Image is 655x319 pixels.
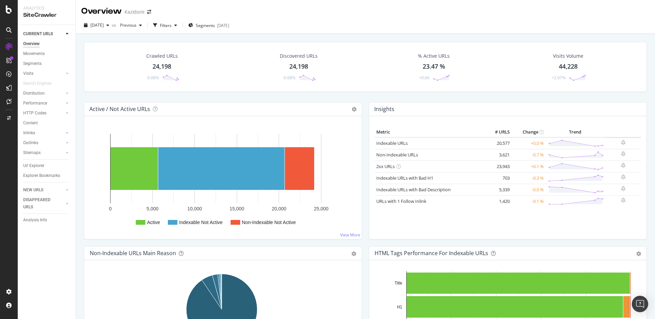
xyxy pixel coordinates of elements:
div: Visits [23,70,33,77]
text: 15,000 [230,206,244,211]
div: SiteCrawler [23,11,70,19]
div: Explorer Bookmarks [23,172,60,179]
a: Search Engines [23,80,58,87]
div: Analysis Info [23,217,47,224]
text: 20,000 [272,206,286,211]
div: +2.07% [552,75,566,81]
text: 25,000 [314,206,329,211]
th: Trend [545,127,605,137]
div: Crawled URLs [146,53,178,59]
div: 44,228 [559,62,578,71]
button: Segments[DATE] [186,20,232,31]
div: Non-Indexable URLs Main Reason [90,250,176,256]
div: Url Explorer [23,162,44,169]
span: Previous [117,22,136,28]
div: Search Engines [23,80,52,87]
a: View More [340,232,360,238]
a: NEW URLS [23,186,64,194]
a: Performance [23,100,64,107]
div: Filters [160,23,172,28]
span: vs [112,22,117,28]
div: arrow-right-arrow-left [147,10,151,14]
div: Visits Volume [553,53,583,59]
span: Segments [196,23,215,28]
div: [DATE] [217,23,229,28]
div: bell-plus [621,197,626,203]
text: Indexable Not Active [179,220,223,225]
div: DISAPPEARED URLS [23,196,58,211]
div: NEW URLS [23,186,43,194]
td: -0.3 % [511,172,545,184]
div: Discovered URLs [280,53,318,59]
h4: Active / Not Active URLs [89,105,150,114]
text: 5,000 [147,206,159,211]
td: 20,577 [484,137,511,149]
button: Filters [150,20,180,31]
a: Non-Indexable URLs [376,152,418,158]
a: Sitemaps [23,149,64,156]
a: Content [23,120,71,127]
div: Movements [23,50,45,57]
a: URLs with 1 Follow Inlink [376,198,426,204]
text: 0 [109,206,112,211]
div: Inlinks [23,129,35,137]
div: gear [351,251,356,256]
a: Indexable URLs with Bad H1 [376,175,433,181]
div: bell-plus [621,140,626,145]
a: Inlinks [23,129,64,137]
div: -0.08% [146,75,159,81]
div: +0.66 [419,75,430,81]
div: % Active URLs [418,53,450,59]
text: Non-Indexable Not Active [242,220,296,225]
a: Outlinks [23,139,64,147]
div: Sitemaps [23,149,41,156]
th: Change [511,127,545,137]
td: 1,420 [484,195,511,207]
div: CURRENT URLS [23,30,53,38]
h4: Insights [374,105,394,114]
div: Content [23,120,38,127]
div: HTTP Codes [23,110,46,117]
div: bell-plus [621,163,626,168]
div: Overview [81,5,122,17]
div: Kazidomi [125,9,144,15]
text: H1 [397,305,403,309]
div: Analytics [23,5,70,11]
th: Metric [375,127,484,137]
div: 23.47 % [423,62,445,71]
td: 3,621 [484,149,511,161]
div: bell-plus [621,174,626,180]
a: Url Explorer [23,162,71,169]
a: Segments [23,60,71,67]
text: Active [147,220,160,225]
div: HTML Tags Performance for Indexable URLs [375,250,488,256]
a: 2xx URLs [376,163,395,169]
button: Previous [117,20,145,31]
svg: A chart. [90,127,354,234]
div: Overview [23,40,40,47]
a: Analysis Info [23,217,71,224]
td: -0.0 % [511,184,545,195]
div: Performance [23,100,47,107]
a: DISAPPEARED URLS [23,196,64,211]
td: +0.0 % [511,137,545,149]
div: -0.08% [282,75,295,81]
th: # URLS [484,127,511,137]
button: [DATE] [81,20,112,31]
a: Overview [23,40,71,47]
a: Explorer Bookmarks [23,172,71,179]
div: 24,198 [152,62,171,71]
div: Segments [23,60,42,67]
div: bell-plus [621,186,626,191]
a: CURRENT URLS [23,30,64,38]
td: +0.1 % [511,161,545,172]
a: Indexable URLs with Bad Description [376,186,451,193]
i: Options [352,107,356,112]
td: -0.7 % [511,149,545,161]
td: 23,943 [484,161,511,172]
text: 10,000 [187,206,202,211]
td: 703 [484,172,511,184]
span: 2025 Aug. 27th [90,22,104,28]
a: Indexable URLs [376,140,408,146]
